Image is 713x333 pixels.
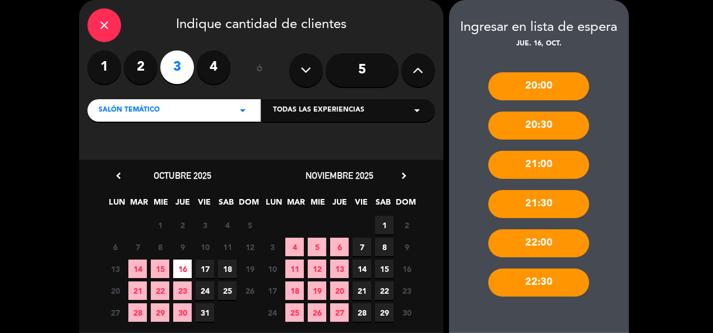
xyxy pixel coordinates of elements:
[285,238,304,256] span: 4
[240,281,259,300] span: 26
[218,238,237,256] span: 11
[99,105,160,116] span: Salón Temático
[151,260,169,278] span: 15
[330,281,349,300] span: 20
[330,303,349,322] span: 27
[488,112,589,140] div: 20:30
[106,260,124,278] span: 13
[108,196,126,214] span: LUN
[396,196,414,214] span: DOM
[285,260,304,278] span: 11
[151,216,169,234] span: 1
[242,50,278,90] div: ó
[240,216,259,234] span: 5
[397,281,416,300] span: 23
[263,281,281,300] span: 17
[160,50,194,84] label: 3
[308,260,326,278] span: 12
[263,303,281,322] span: 24
[124,50,158,84] label: 2
[398,170,410,182] i: chevron_right
[239,196,257,214] span: DOM
[488,269,589,297] div: 22:30
[375,238,393,256] span: 8
[330,260,349,278] span: 13
[87,50,121,84] label: 1
[397,238,416,256] span: 9
[173,196,192,214] span: JUE
[106,281,124,300] span: 20
[196,238,214,256] span: 10
[106,303,124,322] span: 27
[151,303,169,322] span: 29
[151,281,169,300] span: 22
[397,260,416,278] span: 16
[353,303,371,322] span: 28
[263,238,281,256] span: 3
[330,238,349,256] span: 6
[308,238,326,256] span: 5
[240,238,259,256] span: 12
[87,8,435,42] div: Indique cantidad de clientes
[173,216,192,234] span: 2
[218,260,237,278] span: 18
[488,190,589,218] div: 21:30
[353,281,371,300] span: 21
[218,216,237,234] span: 4
[308,303,326,322] span: 26
[353,260,371,278] span: 14
[173,260,192,278] span: 16
[173,281,192,300] span: 23
[286,196,305,214] span: MAR
[410,104,424,117] i: arrow_drop_down
[218,281,237,300] span: 25
[375,216,393,234] span: 1
[236,104,249,117] i: arrow_drop_down
[151,196,170,214] span: MIE
[375,281,393,300] span: 22
[196,216,214,234] span: 3
[154,170,211,181] span: octubre 2025
[353,238,371,256] span: 7
[128,260,147,278] span: 14
[217,196,235,214] span: SAB
[151,238,169,256] span: 8
[397,216,416,234] span: 2
[449,17,629,39] div: Ingresar en lista de espera
[129,196,148,214] span: MAR
[128,238,147,256] span: 7
[285,281,304,300] span: 18
[113,170,124,182] i: chevron_left
[273,105,364,116] span: Todas las experiencias
[173,303,192,322] span: 30
[374,196,392,214] span: SAB
[196,303,214,322] span: 31
[128,281,147,300] span: 21
[128,303,147,322] span: 28
[197,50,230,84] label: 4
[308,196,327,214] span: MIE
[305,170,373,181] span: noviembre 2025
[196,260,214,278] span: 17
[308,281,326,300] span: 19
[488,151,589,179] div: 21:00
[488,229,589,257] div: 22:00
[195,196,214,214] span: VIE
[240,260,259,278] span: 19
[449,39,629,50] div: jue. 16, oct.
[397,303,416,322] span: 30
[98,18,111,32] i: close
[330,196,349,214] span: JUE
[106,238,124,256] span: 6
[352,196,371,214] span: VIE
[263,260,281,278] span: 10
[375,260,393,278] span: 15
[488,72,589,100] div: 20:00
[265,196,283,214] span: LUN
[173,238,192,256] span: 9
[196,281,214,300] span: 24
[285,303,304,322] span: 25
[375,303,393,322] span: 29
